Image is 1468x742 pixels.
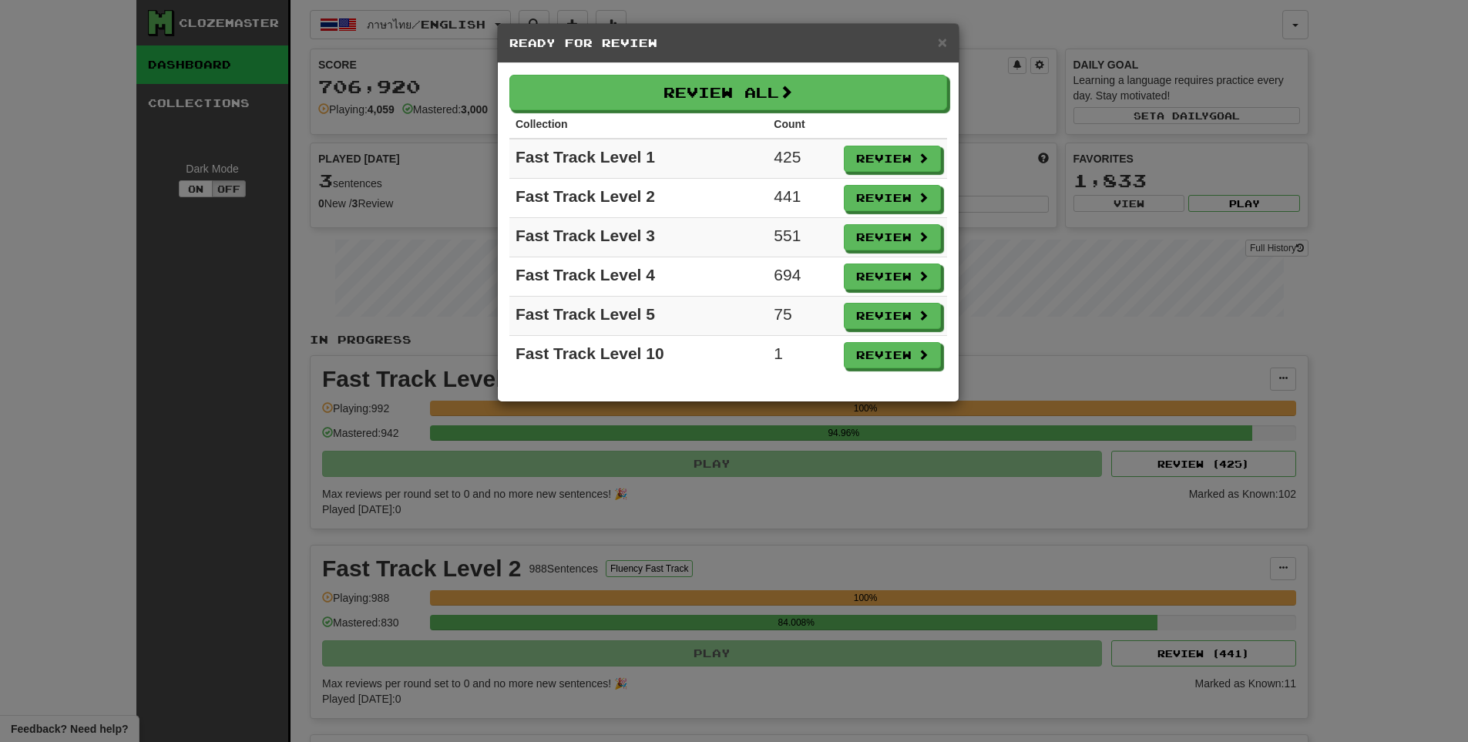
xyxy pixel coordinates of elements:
button: Review [844,224,941,250]
button: Review [844,303,941,329]
td: Fast Track Level 5 [509,297,768,336]
td: 1 [768,336,838,375]
td: 441 [768,179,838,218]
td: Fast Track Level 3 [509,218,768,257]
td: Fast Track Level 10 [509,336,768,375]
button: Review All [509,75,947,110]
button: Review [844,146,941,172]
th: Collection [509,110,768,139]
h5: Ready for Review [509,35,947,51]
td: 425 [768,139,838,179]
td: Fast Track Level 4 [509,257,768,297]
th: Count [768,110,838,139]
td: 694 [768,257,838,297]
button: Review [844,185,941,211]
td: 75 [768,297,838,336]
td: 551 [768,218,838,257]
button: Close [938,34,947,50]
span: × [938,33,947,51]
button: Review [844,342,941,368]
button: Review [844,264,941,290]
td: Fast Track Level 2 [509,179,768,218]
td: Fast Track Level 1 [509,139,768,179]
